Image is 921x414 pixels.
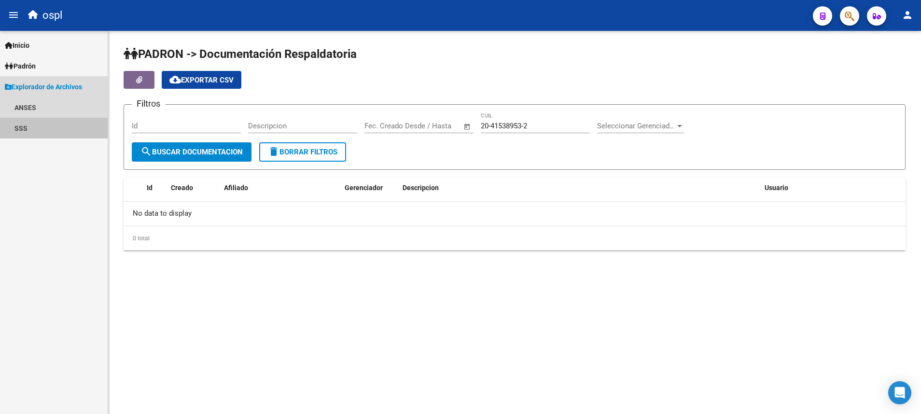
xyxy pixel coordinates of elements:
[171,184,193,192] span: Creado
[132,142,251,162] button: Buscar Documentacion
[902,9,913,21] mat-icon: person
[5,82,82,92] span: Explorador de Archivos
[259,142,346,162] button: Borrar Filtros
[5,61,36,71] span: Padrón
[162,71,241,89] button: Exportar CSV
[140,148,243,156] span: Buscar Documentacion
[345,184,383,192] span: Gerenciador
[169,76,234,84] span: Exportar CSV
[765,184,788,192] span: Usuario
[341,178,399,198] datatable-header-cell: Gerenciador
[268,146,279,157] mat-icon: delete
[364,122,404,130] input: Fecha inicio
[403,184,439,192] span: Descripcion
[124,202,906,226] div: No data to display
[412,122,459,130] input: Fecha fin
[169,74,181,85] mat-icon: cloud_download
[761,178,906,198] datatable-header-cell: Usuario
[147,184,153,192] span: Id
[143,178,167,198] datatable-header-cell: Id
[124,226,906,250] div: 0 total
[8,9,19,21] mat-icon: menu
[268,148,337,156] span: Borrar Filtros
[124,47,357,61] span: PADRON -> Documentación Respaldatoria
[167,178,220,198] datatable-header-cell: Creado
[597,122,675,130] span: Seleccionar Gerenciador
[42,5,62,26] span: ospl
[888,381,911,404] div: Open Intercom Messenger
[140,146,152,157] mat-icon: search
[220,178,341,198] datatable-header-cell: Afiliado
[224,184,248,192] span: Afiliado
[5,40,29,51] span: Inicio
[399,178,761,198] datatable-header-cell: Descripcion
[132,97,165,110] h3: Filtros
[462,121,473,132] button: Open calendar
